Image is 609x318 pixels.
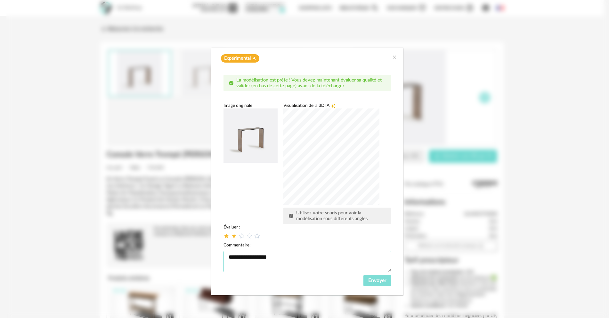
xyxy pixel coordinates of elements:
[296,211,368,221] span: Utilisez votre souris pour voir la modélisation sous différents angles
[368,278,386,283] span: Envoyer
[223,103,278,108] div: Image originale
[363,275,391,287] button: Envoyer
[331,103,336,108] span: Creation icon
[223,242,391,248] div: Commentaire :
[236,78,382,88] span: La modélisation est prête ! Vous devez maintenant évaluer sa qualité et valider (en bas de cette ...
[283,103,329,108] span: Visualisation de la 3D IA
[211,48,403,296] div: dialog
[392,54,397,61] button: Close
[252,56,256,62] span: Flask icon
[223,224,391,230] div: Évaluer :
[224,56,251,62] span: Expérimental
[223,108,278,163] img: neutral background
